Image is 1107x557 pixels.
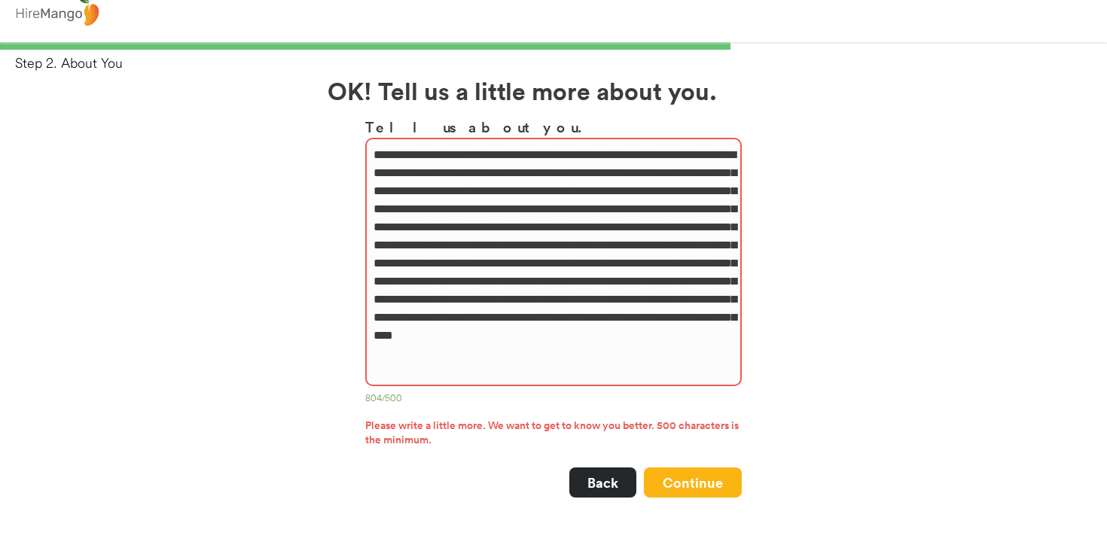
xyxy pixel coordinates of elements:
h2: OK! Tell us a little more about you. [328,72,779,108]
div: 66% [3,42,1104,50]
button: Back [569,467,636,498]
div: Please write a little more. We want to get to know you better. 500 characters is the minimum. [365,419,742,452]
div: Step 2. About You [15,53,1107,72]
h3: Tell us about you. [365,116,742,138]
button: Continue [644,467,742,498]
div: 804/500 [365,392,742,407]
